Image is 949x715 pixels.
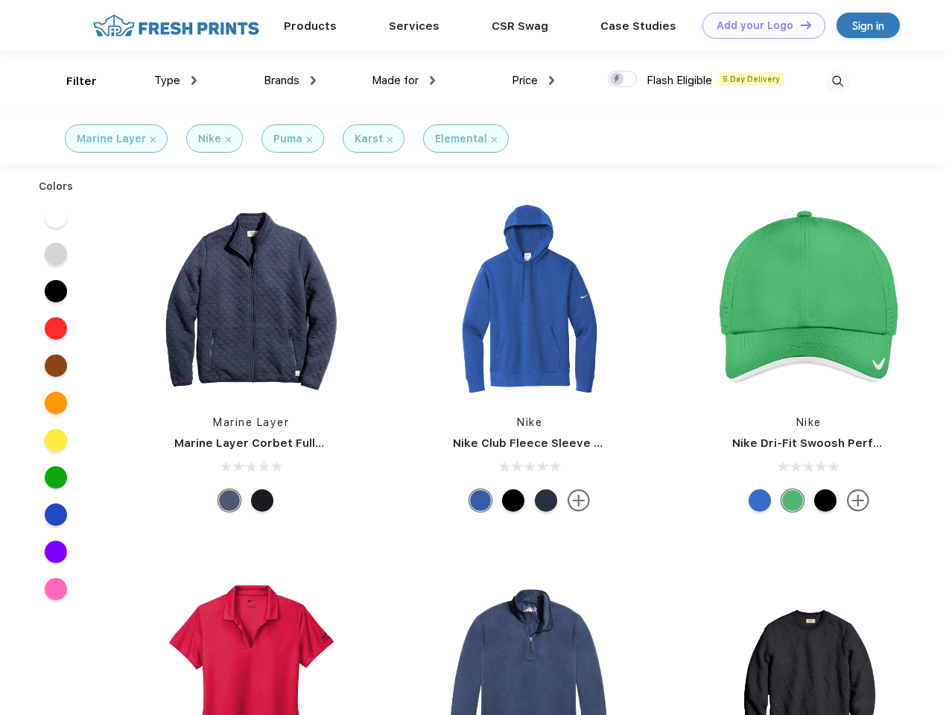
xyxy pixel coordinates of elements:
[28,179,85,194] div: Colors
[311,76,316,85] img: dropdown.png
[814,489,837,512] div: Black
[389,19,439,33] a: Services
[213,416,289,428] a: Marine Layer
[191,76,197,85] img: dropdown.png
[264,74,299,87] span: Brands
[492,137,497,142] img: filter_cancel.svg
[218,489,241,512] div: Navy
[825,69,850,94] img: desktop_search.svg
[89,13,264,39] img: fo%20logo%202.webp
[710,202,908,400] img: func=resize&h=266
[387,137,393,142] img: filter_cancel.svg
[568,489,590,512] img: more.svg
[749,489,771,512] div: Blue Sapphire
[517,416,542,428] a: Nike
[198,131,221,147] div: Nike
[718,72,784,86] span: 5 Day Delivery
[512,74,538,87] span: Price
[251,489,273,512] div: Black
[492,19,548,33] a: CSR Swag
[435,131,487,147] div: Elemental
[355,131,383,147] div: Karst
[453,436,732,450] a: Nike Club Fleece Sleeve Swoosh Pullover Hoodie
[66,73,97,90] div: Filter
[717,19,793,32] div: Add your Logo
[847,489,869,512] img: more.svg
[154,74,180,87] span: Type
[469,489,492,512] div: Game Royal
[535,489,557,512] div: Midnight Navy
[226,137,231,142] img: filter_cancel.svg
[273,131,302,147] div: Puma
[732,436,938,450] a: Nike Dri-Fit Swoosh Perforated Cap
[502,489,524,512] div: Black
[150,137,156,142] img: filter_cancel.svg
[372,74,419,87] span: Made for
[430,76,435,85] img: dropdown.png
[549,76,554,85] img: dropdown.png
[796,416,822,428] a: Nike
[284,19,337,33] a: Products
[431,202,629,400] img: func=resize&h=266
[852,17,884,34] div: Sign in
[174,436,381,450] a: Marine Layer Corbet Full-Zip Jacket
[647,74,712,87] span: Flash Eligible
[152,202,350,400] img: func=resize&h=266
[307,137,312,142] img: filter_cancel.svg
[801,21,811,29] img: DT
[837,13,900,38] a: Sign in
[781,489,804,512] div: Lucky Green
[77,131,146,147] div: Marine Layer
